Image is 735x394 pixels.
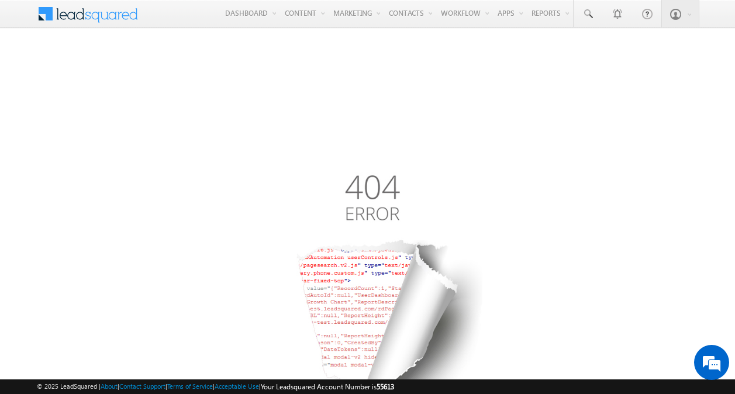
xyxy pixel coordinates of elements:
a: Contact Support [119,382,165,390]
a: Terms of Service [167,382,213,390]
span: © 2025 LeadSquared | | | | | [37,381,394,392]
a: Acceptable Use [215,382,259,390]
span: 55613 [377,382,394,391]
a: About [101,382,118,390]
span: Your Leadsquared Account Number is [261,382,394,391]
